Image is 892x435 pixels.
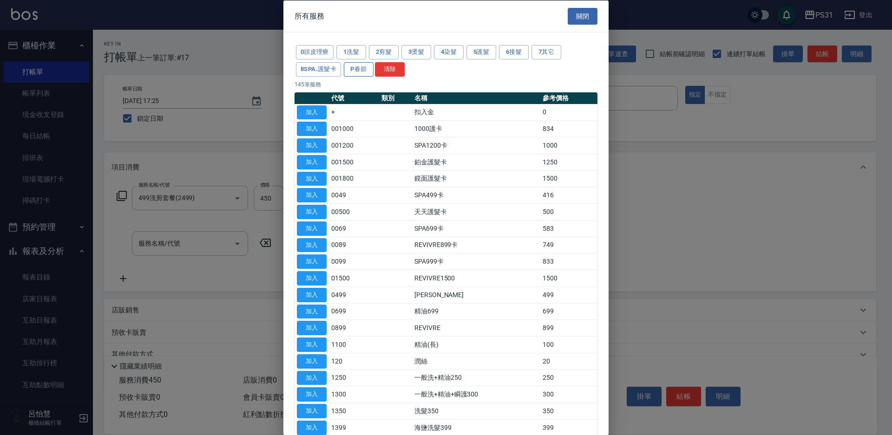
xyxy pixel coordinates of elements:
[329,253,379,270] td: 0099
[297,155,327,169] button: 加入
[434,45,464,59] button: 4染髮
[540,137,597,154] td: 1000
[297,254,327,269] button: 加入
[375,62,405,76] button: 清除
[297,370,327,385] button: 加入
[540,170,597,187] td: 1500
[329,120,379,137] td: 001000
[412,237,540,253] td: REVIVRE899卡
[329,270,379,286] td: 01500
[412,336,540,353] td: 精油(長)
[297,420,327,435] button: 加入
[540,237,597,253] td: 749
[412,137,540,154] td: SPA1200卡
[295,11,324,20] span: 所有服務
[329,403,379,419] td: 1350
[297,205,327,219] button: 加入
[540,286,597,303] td: 499
[297,238,327,252] button: 加入
[412,104,540,121] td: 扣入金
[412,353,540,370] td: 潤絲
[297,387,327,402] button: 加入
[412,386,540,403] td: 一般洗+精油+瞬護300
[297,304,327,318] button: 加入
[540,253,597,270] td: 833
[329,187,379,203] td: 0049
[329,137,379,154] td: 001200
[401,45,431,59] button: 3燙髮
[329,170,379,187] td: 001800
[297,105,327,119] button: 加入
[540,220,597,237] td: 583
[329,386,379,403] td: 1300
[540,403,597,419] td: 350
[297,354,327,368] button: 加入
[412,170,540,187] td: 鏡面護髮卡
[540,386,597,403] td: 300
[329,319,379,336] td: 0899
[297,138,327,153] button: 加入
[297,221,327,235] button: 加入
[379,92,412,104] th: 類別
[531,45,561,59] button: 7其它
[466,45,496,59] button: 5護髮
[369,45,399,59] button: 2剪髮
[329,220,379,237] td: 0069
[344,62,374,76] button: P春節
[540,370,597,386] td: 250
[412,220,540,237] td: SPA699卡
[412,253,540,270] td: SPA999卡
[412,303,540,320] td: 精油699
[540,353,597,370] td: 20
[329,237,379,253] td: 0089
[297,404,327,418] button: 加入
[412,92,540,104] th: 名稱
[568,7,597,25] button: 關閉
[540,303,597,320] td: 699
[499,45,529,59] button: 6接髮
[412,286,540,303] td: [PERSON_NAME]
[297,188,327,202] button: 加入
[540,203,597,220] td: 500
[540,319,597,336] td: 899
[540,187,597,203] td: 416
[540,154,597,170] td: 1250
[329,336,379,353] td: 1100
[329,154,379,170] td: 001500
[296,45,334,59] button: 0頭皮理療
[412,319,540,336] td: REVIVRE
[329,353,379,370] td: 120
[297,171,327,186] button: 加入
[412,203,540,220] td: 天天護髮卡
[540,92,597,104] th: 參考價格
[297,287,327,302] button: 加入
[297,338,327,352] button: 加入
[412,270,540,286] td: REVIVRE1500
[296,62,341,76] button: 8SPA.護髮卡
[329,303,379,320] td: 0699
[329,286,379,303] td: 0499
[297,122,327,136] button: 加入
[412,370,540,386] td: 一般洗+精油250
[336,45,366,59] button: 1洗髮
[412,403,540,419] td: 洗髮350
[297,321,327,335] button: 加入
[540,120,597,137] td: 834
[540,336,597,353] td: 100
[297,271,327,286] button: 加入
[412,120,540,137] td: 1000護卡
[295,80,597,88] p: 145 筆服務
[329,104,379,121] td: +
[540,270,597,286] td: 1500
[329,203,379,220] td: 00500
[329,92,379,104] th: 代號
[540,104,597,121] td: 0
[412,154,540,170] td: 鉑金護髮卡
[329,370,379,386] td: 1250
[412,187,540,203] td: SPA499卡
